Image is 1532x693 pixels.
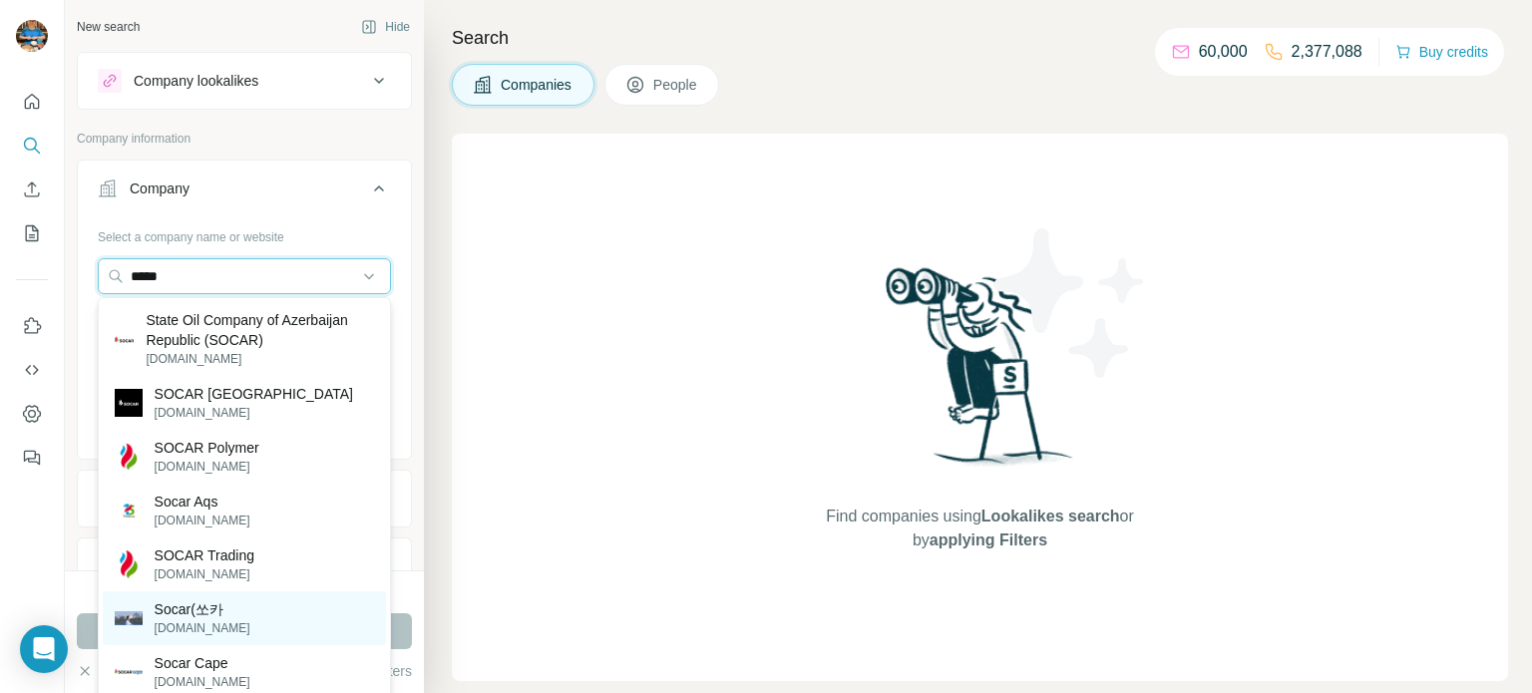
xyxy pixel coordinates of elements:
button: Hide [347,12,424,42]
p: SOCAR Polymer [155,438,259,458]
p: [DOMAIN_NAME] [155,619,250,637]
img: Surfe Illustration - Woman searching with binoculars [877,262,1084,485]
p: SOCAR [GEOGRAPHIC_DATA] [155,384,353,404]
img: Socar Cape [115,658,143,686]
p: [DOMAIN_NAME] [155,565,254,583]
img: State Oil Company of Azerbaijan Republic (SOCAR) [115,330,135,350]
div: Company lookalikes [134,71,258,91]
div: Select a company name or website [98,220,391,246]
button: Use Surfe API [16,352,48,388]
p: SOCAR Trading [155,545,254,565]
button: Buy credits [1395,38,1488,66]
span: Lookalikes search [981,508,1120,524]
button: HQ location [78,542,411,590]
img: Socar(쏘카 [115,611,143,625]
div: Open Intercom Messenger [20,625,68,673]
img: SOCAR Trading [115,550,143,578]
button: My lists [16,215,48,251]
span: applying Filters [930,531,1047,548]
button: Dashboard [16,396,48,432]
button: Enrich CSV [16,172,48,207]
img: SOCAR Türkiye [115,389,143,417]
button: Industry [78,475,411,522]
h4: Search [452,24,1508,52]
img: Surfe Illustration - Stars [980,213,1160,393]
p: State Oil Company of Azerbaijan Republic (SOCAR) [146,310,374,350]
img: Avatar [16,20,48,52]
p: [DOMAIN_NAME] [155,673,250,691]
p: 2,377,088 [1292,40,1362,64]
p: [DOMAIN_NAME] [146,350,374,368]
img: Socar Aqs [115,497,143,524]
p: Company information [77,130,412,148]
p: [DOMAIN_NAME] [155,404,353,422]
button: Use Surfe on LinkedIn [16,308,48,344]
p: Socar(쏘카 [155,599,250,619]
p: 60,000 [1199,40,1248,64]
p: [DOMAIN_NAME] [155,458,259,476]
p: Socar Cape [155,653,250,673]
button: Search [16,128,48,164]
button: Company [78,165,411,220]
div: Company [130,178,190,198]
img: SOCAR Polymer [115,443,143,471]
button: Quick start [16,84,48,120]
p: Socar Aqs [155,492,250,512]
div: New search [77,18,140,36]
button: Clear [77,661,134,681]
button: Company lookalikes [78,57,411,105]
p: [DOMAIN_NAME] [155,512,250,529]
span: Companies [501,75,574,95]
button: Feedback [16,440,48,476]
span: Find companies using or by [820,505,1139,552]
span: People [653,75,699,95]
